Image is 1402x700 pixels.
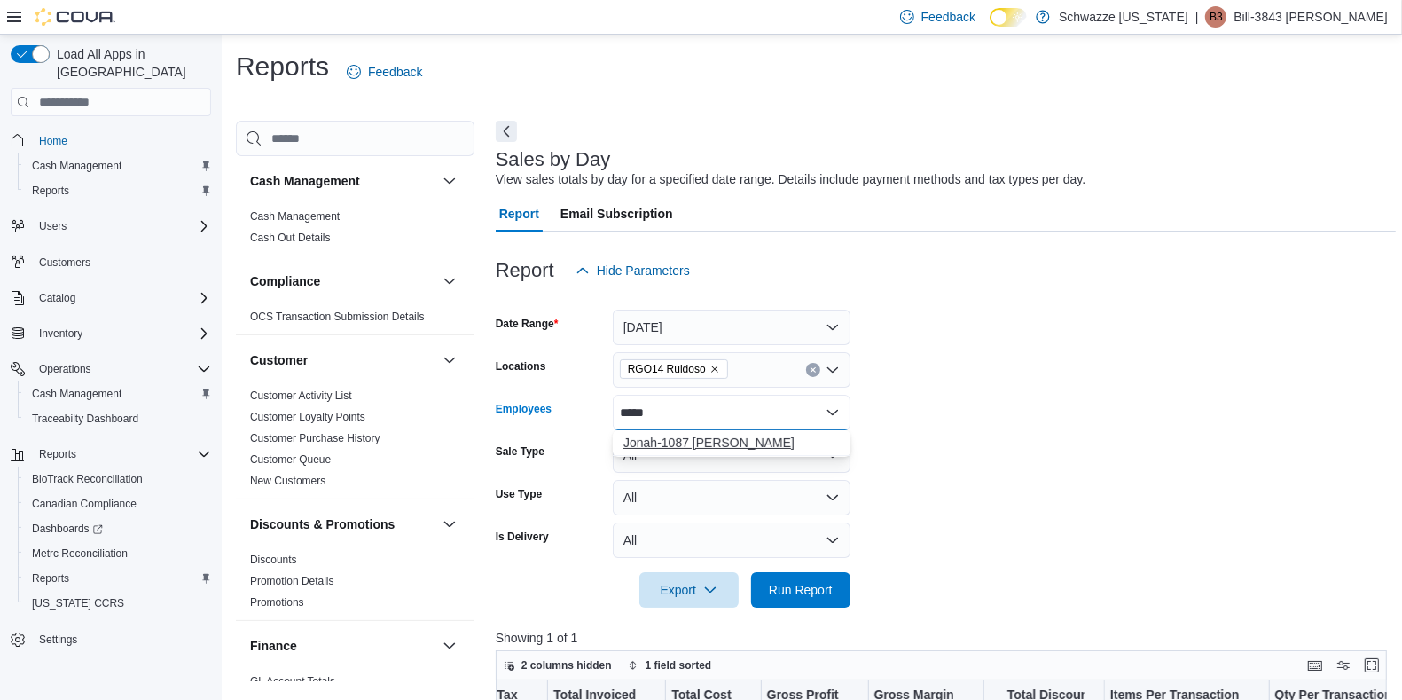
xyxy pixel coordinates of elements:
a: Settings [32,629,84,650]
span: Cash Management [25,383,211,405]
button: Settings [4,626,218,652]
a: Promotion Details [250,575,334,587]
span: Customer Purchase History [250,431,380,445]
span: BioTrack Reconciliation [32,472,143,486]
button: Catalog [4,286,218,311]
a: Customer Activity List [250,389,352,402]
a: Feedback [340,54,429,90]
label: Is Delivery [496,530,549,544]
span: Discounts [250,553,297,567]
span: Settings [39,633,77,647]
button: Customers [4,249,218,275]
button: Jonah-1087 Bowden [613,430,850,456]
button: [US_STATE] CCRS [18,591,218,616]
span: Reports [39,447,76,461]
span: Canadian Compliance [25,493,211,515]
button: Export [639,572,739,608]
a: GL Account Totals [250,675,335,688]
button: Canadian Compliance [18,492,218,516]
p: Showing 1 of 1 [496,629,1396,647]
button: All [613,480,850,515]
label: Employees [496,402,552,416]
span: Hide Parameters [597,262,690,279]
button: Customer [439,350,460,371]
span: Cash Management [32,159,121,173]
p: Schwazze [US_STATE] [1059,6,1188,28]
span: Catalog [39,291,75,305]
span: Operations [32,358,211,380]
span: Users [39,219,67,233]
a: Dashboards [25,518,110,539]
button: Metrc Reconciliation [18,541,218,566]
span: Reports [32,184,69,198]
span: Operations [39,362,91,376]
a: Canadian Compliance [25,493,144,515]
span: Dashboards [25,518,211,539]
span: Inventory [39,326,82,341]
span: Run Report [769,581,833,599]
button: Finance [250,637,435,655]
span: Customer Loyalty Points [250,410,365,424]
h3: Sales by Day [496,149,611,170]
button: Cash Management [439,170,460,192]
div: Cash Management [236,206,474,256]
button: BioTrack Reconciliation [18,467,218,492]
button: Discounts & Promotions [250,515,435,533]
button: Keyboard shortcuts [1304,655,1326,676]
input: Dark Mode [990,8,1027,27]
button: Cash Management [250,172,435,190]
a: Cash Management [250,210,340,223]
a: New Customers [250,475,325,487]
button: Operations [4,357,218,381]
button: Home [4,127,218,153]
a: Cash Management [25,383,129,405]
button: Display options [1333,655,1354,676]
button: Run Report [751,572,850,608]
span: Export [650,572,728,608]
img: Cova [35,8,115,26]
span: Reports [32,571,69,586]
span: Promotion Details [250,574,334,588]
button: Inventory [4,321,218,346]
button: Customer [250,351,435,369]
a: Cash Management [25,155,129,177]
button: Traceabilty Dashboard [18,406,218,431]
h1: Reports [236,49,329,84]
a: [US_STATE] CCRS [25,593,131,614]
div: Customer [236,385,474,499]
a: Promotions [250,596,304,609]
nav: Complex example [11,120,211,698]
span: Metrc Reconciliation [32,547,128,561]
span: Settings [32,628,211,650]
span: Cash Management [250,209,340,224]
span: 1 field sorted [646,658,712,672]
button: 2 columns hidden [497,655,619,676]
span: Load All Apps in [GEOGRAPHIC_DATA] [50,45,211,81]
span: Canadian Compliance [32,497,137,511]
a: Traceabilty Dashboard [25,408,145,429]
button: Reports [18,178,218,203]
span: OCS Transaction Submission Details [250,310,425,324]
span: Reports [25,568,211,589]
span: Metrc Reconciliation [25,543,211,564]
h3: Report [496,260,554,281]
a: Cash Out Details [250,232,331,244]
span: Washington CCRS [25,593,211,614]
a: BioTrack Reconciliation [25,468,150,490]
span: Customers [39,256,90,270]
h3: Customer [250,351,308,369]
span: Customer Queue [250,452,331,467]
span: Feedback [921,8,975,26]
button: Hide Parameters [568,253,697,288]
a: Reports [25,568,76,589]
button: Close list of options [826,405,840,420]
span: Cash Out Details [250,231,331,245]
a: Metrc Reconciliation [25,543,135,564]
div: Bill-3843 Thompson [1205,6,1226,28]
span: B3 [1210,6,1223,28]
span: Report [499,196,539,232]
span: Dashboards [32,522,103,536]
span: Promotions [250,595,304,610]
a: Customer Purchase History [250,432,380,444]
button: Inventory [32,323,90,344]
